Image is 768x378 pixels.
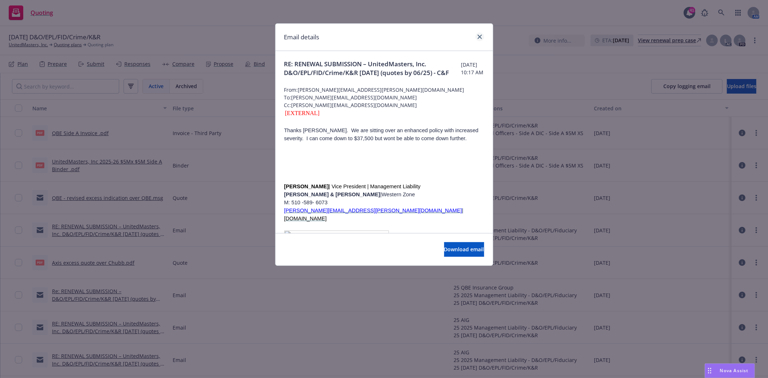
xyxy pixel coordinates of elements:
[284,127,479,141] span: Thanks [PERSON_NAME]. We are sitting over an enhanced policy with increased severity. I can come ...
[284,101,484,109] span: Cc: [PERSON_NAME][EMAIL_ADDRESS][DOMAIN_NAME]
[462,208,463,213] span: |
[284,32,319,42] h1: Email details
[284,109,484,118] div: [EXTERNAL]
[705,363,755,378] button: Nova Assist
[444,242,484,257] button: Download email
[284,231,389,253] img: image002.jpg@01DBFAED.4E2C97A0
[382,192,415,197] span: Western Zone
[720,367,749,374] span: Nova Assist
[380,192,382,197] span: |
[284,86,484,94] span: From: [PERSON_NAME][EMAIL_ADDRESS][PERSON_NAME][DOMAIN_NAME]
[284,200,328,205] span: M: 510 -589- 6073
[284,60,461,77] span: RE: RENEWAL SUBMISSION – UnitedMasters, Inc. D&O/EPL/FID/Crime/K&R [DATE] (quotes by 06/25) - C&F
[444,246,484,253] span: Download email
[284,94,484,101] span: To: [PERSON_NAME][EMAIL_ADDRESS][DOMAIN_NAME]
[284,192,381,197] span: [PERSON_NAME] & [PERSON_NAME]
[284,216,327,221] a: [DOMAIN_NAME]
[475,32,484,41] a: close
[329,184,421,189] span: | Vice President | Management Liability
[461,61,484,76] span: [DATE] 10:17 AM
[284,184,329,189] span: [PERSON_NAME]
[705,364,714,378] div: Drag to move
[284,208,462,213] a: [PERSON_NAME][EMAIL_ADDRESS][PERSON_NAME][DOMAIN_NAME]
